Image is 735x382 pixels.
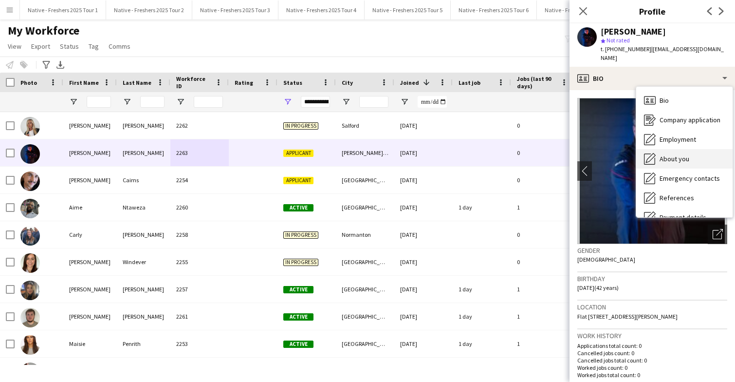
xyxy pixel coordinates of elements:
button: Native - Freshers 2025 Tour 4 [278,0,365,19]
span: Comms [109,42,130,51]
div: 2253 [170,330,229,357]
div: [DATE] [394,303,453,330]
span: In progress [283,259,318,266]
div: [DATE] [394,221,453,248]
div: 2255 [170,248,229,275]
div: 0 [511,248,574,275]
span: Company application [660,115,720,124]
span: Jobs (last 90 days) [517,75,557,90]
div: Aime [63,194,117,221]
span: t. [PHONE_NUMBER] [601,45,651,53]
div: [PERSON_NAME] [63,112,117,139]
img: Josh Porter [20,308,40,327]
div: 2262 [170,112,229,139]
span: Payment details [660,213,706,222]
div: 1 day [453,276,511,303]
div: [PERSON_NAME] [117,303,170,330]
span: | [EMAIL_ADDRESS][DOMAIN_NAME] [601,45,724,61]
a: Tag [85,40,103,53]
a: View [4,40,25,53]
app-action-btn: Advanced filters [40,59,52,71]
span: Status [283,79,302,86]
span: Rating [235,79,253,86]
span: Applicant [283,150,313,157]
span: Applicant [283,177,313,184]
span: Active [283,341,313,348]
span: Last job [459,79,480,86]
div: [GEOGRAPHIC_DATA] [336,194,394,221]
img: Jenna Skillen [20,117,40,136]
span: Bio [660,96,669,105]
div: [DATE] [394,276,453,303]
button: Native - Freshers 2025 Tour 1 [20,0,106,19]
span: View [8,42,21,51]
div: Cairns [117,167,170,193]
div: 2263 [170,139,229,166]
div: Emergency contacts [636,169,733,188]
h3: Profile [570,5,735,18]
button: Native - Freshers 2025 Tour 5 [365,0,451,19]
a: Status [56,40,83,53]
span: About you [660,154,689,163]
img: Emma Windever [20,253,40,273]
div: References [636,188,733,208]
button: Open Filter Menu [123,97,131,106]
div: [PERSON_NAME] [63,303,117,330]
div: 1 [511,276,574,303]
h3: Location [577,303,727,311]
a: Export [27,40,54,53]
button: Native - Freshers 2025 Tour 7 [537,0,623,19]
span: Flat [STREET_ADDRESS][PERSON_NAME] [577,313,678,320]
span: Workforce ID [176,75,211,90]
span: In progress [283,231,318,239]
button: Open Filter Menu [283,97,292,106]
button: Open Filter Menu [400,97,409,106]
span: Not rated [606,37,630,44]
div: 2258 [170,221,229,248]
button: Native - Freshers 2025 Tour 6 [451,0,537,19]
div: [DATE] [394,194,453,221]
div: Company application [636,110,733,130]
div: About you [636,149,733,169]
div: 0 [511,221,574,248]
img: Carly Davies [20,226,40,246]
div: 2257 [170,276,229,303]
div: [PERSON_NAME] [117,139,170,166]
span: Last Name [123,79,151,86]
button: Open Filter Menu [69,97,78,106]
div: [DATE] [394,167,453,193]
div: 0 [511,167,574,193]
div: [GEOGRAPHIC_DATA] [336,276,394,303]
div: [DATE] [394,330,453,357]
span: [DATE] (42 years) [577,284,619,291]
div: 1 day [453,194,511,221]
div: Maisie [63,330,117,357]
span: Joined [400,79,419,86]
div: Bio [570,67,735,90]
app-action-btn: Export XLSX [55,59,66,71]
div: Payment details [636,208,733,227]
input: First Name Filter Input [87,96,111,108]
span: City [342,79,353,86]
img: Aime Ntaweza [20,199,40,218]
input: Joined Filter Input [418,96,447,108]
span: Status [60,42,79,51]
div: [DATE] [394,248,453,275]
div: [DATE] [394,112,453,139]
button: Open Filter Menu [176,97,185,106]
div: 2260 [170,194,229,221]
div: [PERSON_NAME] [601,27,666,36]
span: [DEMOGRAPHIC_DATA] [577,256,635,263]
div: [PERSON_NAME] [63,248,117,275]
h3: Gender [577,246,727,255]
a: Comms [105,40,134,53]
img: Martin Phan [20,144,40,164]
div: [PERSON_NAME] [63,276,117,303]
span: Photo [20,79,37,86]
span: In progress [283,122,318,130]
span: My Workforce [8,23,79,38]
div: [PERSON_NAME] Coldfield [336,139,394,166]
div: Bio [636,91,733,110]
input: City Filter Input [359,96,388,108]
span: References [660,193,694,202]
